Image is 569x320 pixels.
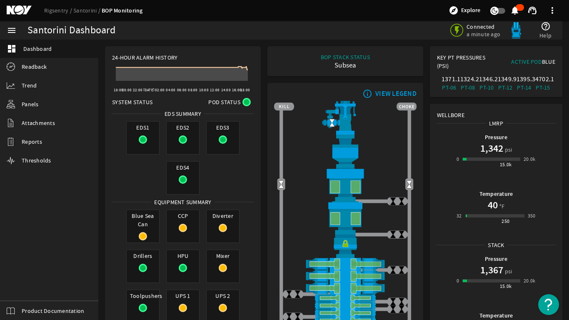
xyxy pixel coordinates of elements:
[293,290,302,299] img: ValveClose.png
[389,197,397,206] img: ValveClose.png
[542,58,555,65] span: Blue
[127,210,159,230] span: Blue Sea Can
[375,90,417,98] div: VIEW LEGEND
[542,0,562,20] button: more_vert
[22,156,51,165] span: Thresholds
[207,122,239,133] span: EDS3
[461,6,480,15] span: Explore
[498,202,505,210] span: °F
[240,87,250,92] text: 18:00
[274,101,417,135] img: RiserAdapter.png
[457,277,459,285] div: 0
[500,282,512,290] div: 15.0k
[221,87,231,92] text: 14:00
[488,198,498,212] h1: 40
[397,305,406,314] img: ValveClose.png
[166,87,175,92] text: 04:00
[112,53,177,62] span: 24-Hour Alarm History
[538,294,559,315] button: Open Resource Center
[442,83,457,92] div: PT-06
[127,250,159,262] span: Drillers
[122,87,132,92] text: 20:00
[167,210,199,222] span: CCP
[207,290,239,302] span: UPS 2
[232,87,242,92] text: 16:00
[274,302,417,309] img: PipeRamOpen.png
[479,75,494,83] div: 1346.2
[143,87,155,92] text: [DATE]
[437,53,496,73] div: Key PT Pressures (PSI)
[22,307,84,315] span: Product Documentation
[22,119,55,127] span: Attachments
[480,142,503,155] h1: 1,342
[535,75,551,83] div: 4702.1
[22,100,39,108] span: Panels
[485,241,507,249] span: Stack
[397,297,406,306] img: ValveClose.png
[274,270,417,282] img: ShearRamOpen.png
[457,212,462,220] div: 32
[503,145,512,154] span: psi
[274,168,417,201] img: UpperAnnularOpen.png
[210,87,220,92] text: 12:00
[167,290,199,302] span: UPS 1
[479,83,494,92] div: PT-10
[274,282,417,294] img: ShearRamOpen.png
[498,75,513,83] div: 1349.9
[27,26,115,35] div: Santorini Dashboard
[389,266,397,275] img: ValveClose.png
[498,83,513,92] div: PT-12
[22,62,47,71] span: Readback
[510,5,520,15] mat-icon: notifications
[207,210,239,222] span: Diverter
[480,263,503,277] h1: 1,367
[112,98,152,106] span: System Status
[517,75,532,83] div: 1395.3
[528,212,536,220] div: 350
[22,81,37,90] span: Trend
[22,137,42,146] span: Reports
[177,87,187,92] text: 06:00
[7,25,17,35] mat-icon: menu
[457,155,459,163] div: 0
[500,160,512,169] div: 15.0k
[539,31,552,40] span: Help
[127,290,159,302] span: Toolpushers
[449,5,459,15] mat-icon: explore
[397,230,406,239] img: ValveClose.png
[321,61,370,70] div: Subsea
[23,45,52,53] span: Dashboard
[479,190,513,198] b: Temperature
[274,309,417,317] img: PipeRamOpen.png
[127,122,159,133] span: EDS1
[274,201,417,234] img: LowerAnnularOpen.png
[328,118,337,127] img: Valve2Open.png
[208,98,240,106] span: Pod Status
[524,155,536,163] div: 20.0k
[133,87,142,92] text: 22:00
[460,75,476,83] div: 1324.2
[188,87,197,92] text: 08:00
[397,197,406,206] img: ValveClose.png
[535,83,551,92] div: PT-15
[114,87,123,92] text: 18:00
[274,235,417,258] img: RiserConnectorLock.png
[442,75,457,83] div: 1371.1
[467,30,502,38] span: a minute ago
[430,104,562,119] div: Wellbore
[102,7,143,15] a: BOP Monitoring
[389,230,397,239] img: ValveClose.png
[527,5,537,15] mat-icon: support_agent
[479,312,513,320] b: Temperature
[405,180,414,189] img: Valve2Open.png
[274,258,417,270] img: ShearRamOpen.png
[389,305,397,314] img: ValveClose.png
[397,266,406,275] img: ValveClose.png
[155,87,165,92] text: 02:00
[511,58,542,65] span: Active Pod
[285,290,294,299] img: ValveClose.png
[502,217,509,225] div: 250
[524,277,536,285] div: 20.0k
[199,87,209,92] text: 10:00
[467,23,502,30] span: Connected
